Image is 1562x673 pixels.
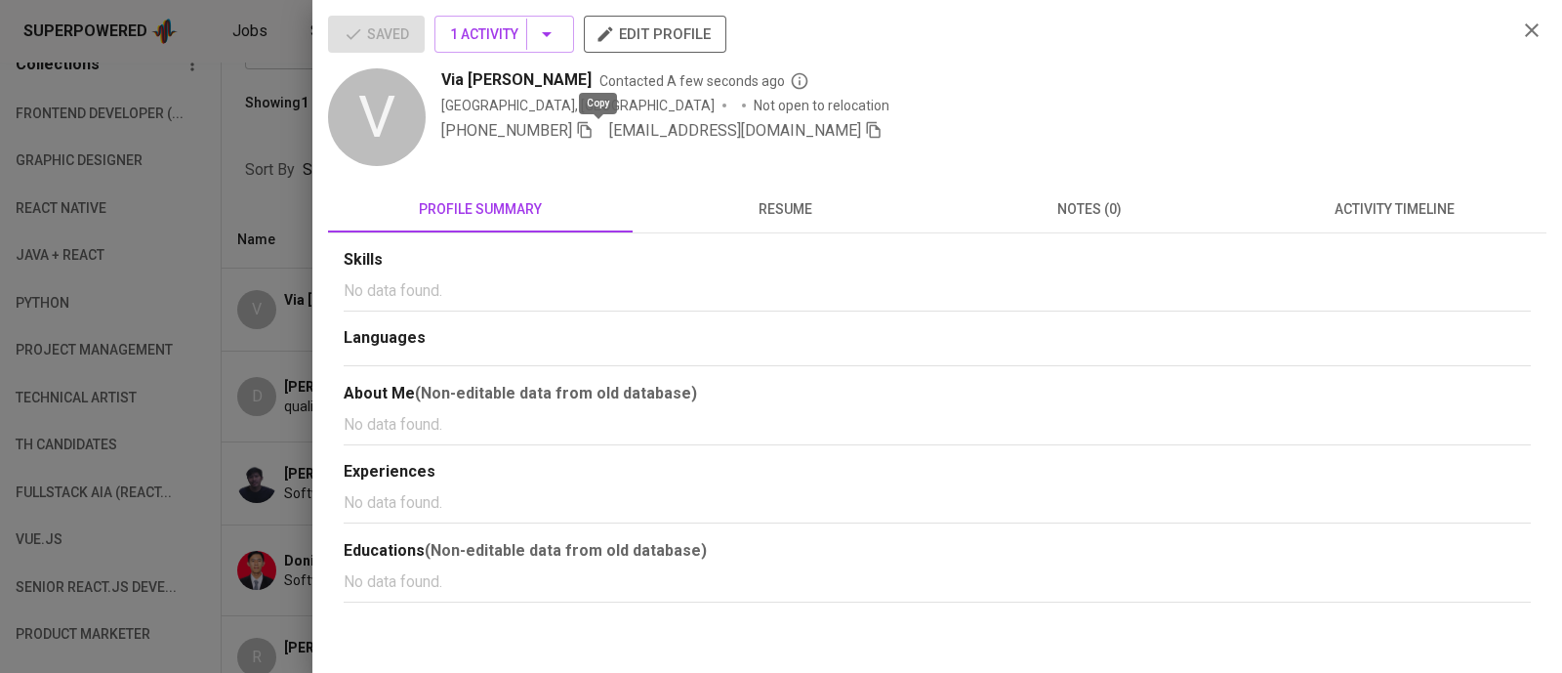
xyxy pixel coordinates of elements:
p: Not open to relocation [754,96,889,115]
div: Experiences [344,461,1531,484]
p: No data found. [344,491,1531,515]
p: No data found. [344,279,1531,303]
span: [PHONE_NUMBER] [441,121,572,140]
b: (Non-editable data from old database) [425,541,707,560]
button: 1 Activity [434,16,574,53]
div: Skills [344,249,1531,272]
b: (Non-editable data from old database) [415,384,697,402]
div: About Me [344,382,1531,405]
span: Via [PERSON_NAME] [441,68,592,92]
span: [EMAIL_ADDRESS][DOMAIN_NAME] [609,121,861,140]
span: resume [644,197,925,222]
p: No data found. [344,570,1531,594]
div: [GEOGRAPHIC_DATA], [GEOGRAPHIC_DATA] [441,96,715,115]
p: No data found. [344,413,1531,437]
svg: By Batam recruiter [790,71,809,91]
span: 1 Activity [450,22,558,47]
span: edit profile [599,21,711,47]
span: Contacted A few seconds ago [599,71,809,91]
div: Languages [344,327,1531,350]
a: edit profile [584,25,726,41]
span: activity timeline [1254,197,1535,222]
span: notes (0) [949,197,1230,222]
div: V [328,68,426,166]
div: Educations [344,539,1531,563]
span: profile summary [340,197,621,222]
button: edit profile [584,16,726,53]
